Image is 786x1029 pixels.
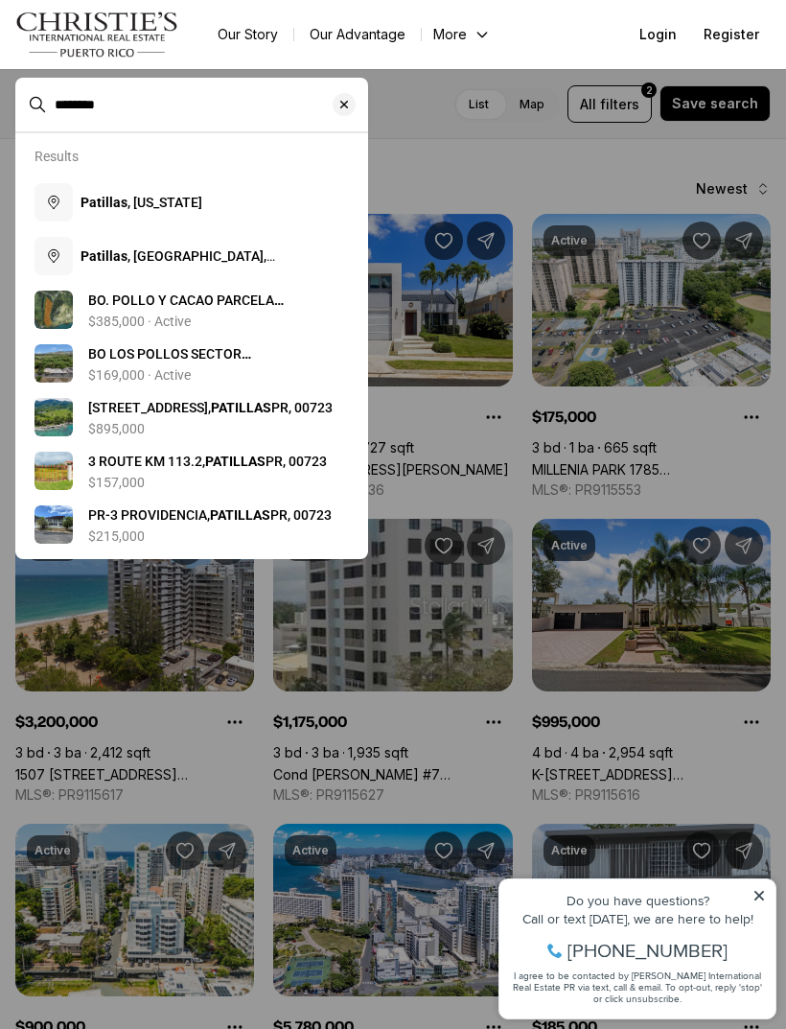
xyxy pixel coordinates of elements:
[704,27,759,42] span: Register
[88,400,333,415] span: [STREET_ADDRESS], PR, 00723
[20,43,277,57] div: Do you have questions?
[79,90,239,109] span: [PHONE_NUMBER]
[422,21,502,48] button: More
[27,444,357,498] a: View details: 3 ROUTE KM 113.2
[210,507,270,523] b: PATILLAS
[27,283,357,337] a: View details: BO. POLLO Y CACAO PARCELA A
[88,507,332,523] span: PR-3 PROVIDENCIA, PR, 00723
[88,292,284,327] span: BO. POLLO Y CACAO PARCELA A, PR, 00723
[24,118,273,154] span: I agree to be contacted by [PERSON_NAME] International Real Estate PR via text, call & email. To ...
[27,498,357,551] a: View details: PR-3 PROVIDENCIA
[20,61,277,75] div: Call or text [DATE], we are here to help!
[27,175,357,229] button: Patillas, [US_STATE]
[27,390,357,444] a: View details: 22 HWY 7758
[639,27,677,42] span: Login
[81,248,127,264] b: Patillas
[294,21,421,48] a: Our Advantage
[628,15,688,54] button: Login
[88,421,145,436] p: $895,000
[205,454,266,469] b: PATILLAS
[88,314,191,329] p: $385,000 · Active
[88,367,191,383] p: $169,000 · Active
[81,248,275,283] span: , [GEOGRAPHIC_DATA], [GEOGRAPHIC_DATA]
[202,21,293,48] a: Our Story
[81,195,127,210] b: Patillas
[333,79,367,130] button: Clear search input
[81,195,202,210] span: , [US_STATE]
[88,454,327,469] span: 3 ROUTE KM 113.2, PR, 00723
[15,12,179,58] img: logo
[692,15,771,54] button: Register
[88,346,299,381] span: BO LOS POLLOS SECTOR PROVIDENCIA, PR, 00723
[27,337,357,390] a: View details: BO LOS POLLOS SECTOR PROVIDENCIA
[211,400,271,415] b: PATILLAS
[35,149,79,164] p: Results
[27,229,357,283] button: Patillas, [GEOGRAPHIC_DATA], [GEOGRAPHIC_DATA]
[88,528,145,544] p: $215,000
[88,475,145,490] p: $157,000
